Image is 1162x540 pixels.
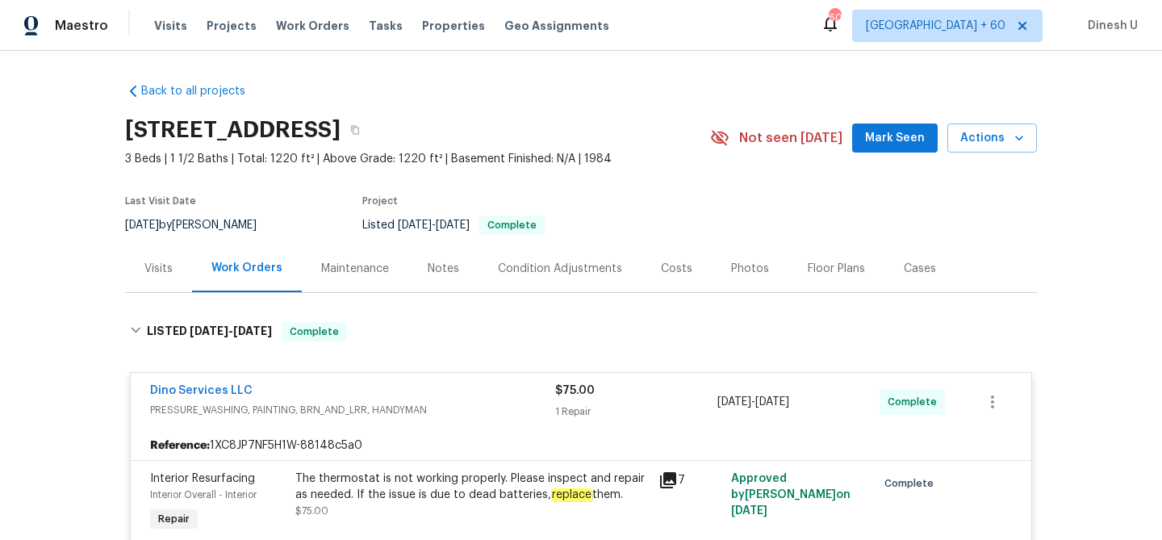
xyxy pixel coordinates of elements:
span: - [190,325,272,337]
span: Visits [154,18,187,34]
button: Actions [947,123,1037,153]
div: LISTED [DATE]-[DATE]Complete [125,306,1037,358]
span: [DATE] [731,505,767,517]
div: Visits [144,261,173,277]
div: Condition Adjustments [498,261,622,277]
span: PRESSURE_WASHING, PAINTING, BRN_AND_LRR, HANDYMAN [150,402,555,418]
div: 7 [658,471,721,490]
span: [DATE] [436,220,470,231]
span: Complete [283,324,345,340]
span: Not seen [DATE] [739,130,842,146]
div: Photos [731,261,769,277]
div: Floor Plans [808,261,865,277]
span: Complete [888,394,943,410]
h6: LISTED [147,322,272,341]
a: Back to all projects [125,83,280,99]
span: [DATE] [755,396,789,408]
span: 3 Beds | 1 1/2 Baths | Total: 1220 ft² | Above Grade: 1220 ft² | Basement Finished: N/A | 1984 [125,151,710,167]
span: Dinesh U [1081,18,1138,34]
span: [DATE] [190,325,228,337]
span: Project [362,196,398,206]
div: Costs [661,261,692,277]
div: 1XC8JP7NF5H1W-88148c5a0 [131,431,1031,460]
div: Notes [428,261,459,277]
div: 601 [829,10,840,26]
em: replace [551,488,592,501]
div: by [PERSON_NAME] [125,216,276,235]
span: Approved by [PERSON_NAME] on [731,473,851,517]
span: Complete [481,220,543,230]
span: Mark Seen [865,128,925,149]
span: Tasks [369,20,403,31]
span: [DATE] [717,396,751,408]
div: Work Orders [211,260,282,276]
span: Maestro [55,18,108,34]
span: - [717,394,789,410]
span: Last Visit Date [125,196,196,206]
div: Maintenance [321,261,389,277]
span: Interior Overall - Interior [150,490,257,500]
span: Work Orders [276,18,349,34]
div: Cases [904,261,936,277]
span: Interior Resurfacing [150,473,255,484]
span: Repair [152,511,196,527]
h2: [STREET_ADDRESS] [125,122,341,138]
span: Actions [960,128,1024,149]
span: Projects [207,18,257,34]
a: Dino Services LLC [150,385,253,396]
span: [DATE] [125,220,159,231]
button: Mark Seen [852,123,938,153]
b: Reference: [150,437,210,454]
span: Complete [884,475,940,492]
button: Copy Address [341,115,370,144]
span: [DATE] [233,325,272,337]
span: [DATE] [398,220,432,231]
span: - [398,220,470,231]
div: 1 Repair [555,404,717,420]
span: Listed [362,220,545,231]
span: [GEOGRAPHIC_DATA] + 60 [866,18,1005,34]
span: Geo Assignments [504,18,609,34]
div: The thermostat is not working properly. Please inspect and repair as needed. If the issue is due ... [295,471,649,503]
span: $75.00 [295,506,328,516]
span: $75.00 [555,385,595,396]
span: Properties [422,18,485,34]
